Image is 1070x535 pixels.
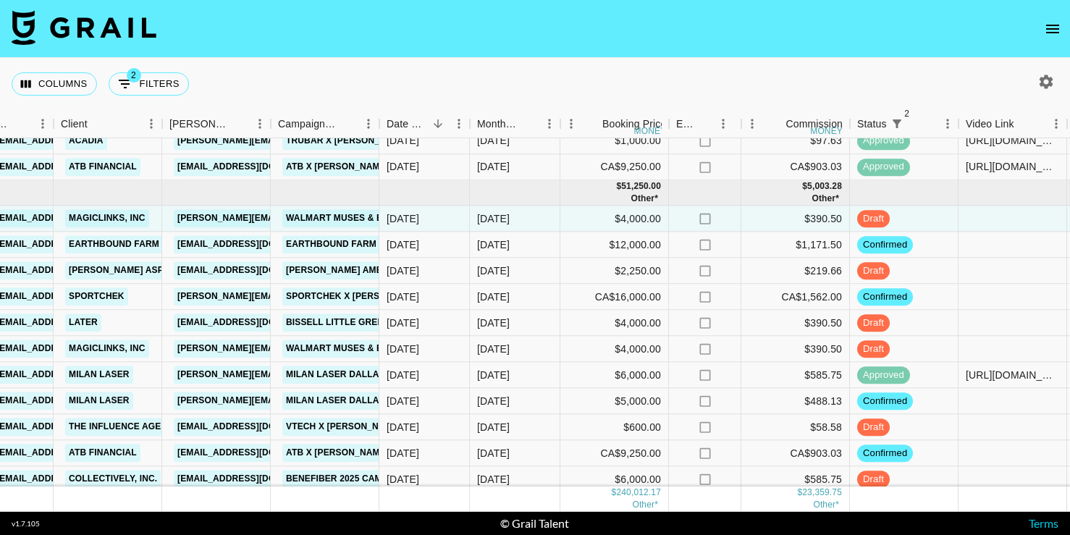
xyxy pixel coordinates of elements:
div: 8/18/2025 [387,134,419,148]
a: [EMAIL_ADDRESS][DOMAIN_NAME] [174,236,336,254]
div: Client [54,110,162,138]
div: CA$16,000.00 [560,285,669,311]
div: $1,000.00 [560,128,669,154]
div: money [634,127,667,135]
button: Sort [907,114,927,134]
div: Oct '25 [477,264,510,278]
div: Month Due [470,110,560,138]
div: CA$903.03 [741,441,850,467]
div: CA$1,562.00 [741,285,850,311]
div: $ [612,486,617,499]
a: Milan Laser [65,392,133,410]
a: ATB Financial [65,445,140,463]
a: MagicLinks, Inc [65,340,149,358]
button: Sort [229,114,249,134]
div: 10/8/2025 [387,211,419,226]
a: ATB Financial [65,158,140,176]
div: [PERSON_NAME] [169,110,229,138]
div: 7/31/2025 [387,472,419,486]
button: Menu [32,113,54,135]
a: Milan Laser Dallas x [PERSON_NAME] [282,392,473,410]
button: Sort [337,114,358,134]
button: Sort [582,114,602,134]
a: [PERSON_NAME][EMAIL_ADDRESS][DOMAIN_NAME] [174,132,410,150]
div: Campaign (Type) [278,110,337,138]
a: [PERSON_NAME][EMAIL_ADDRESS][PERSON_NAME][DOMAIN_NAME] [174,340,484,358]
a: The Influence Agency [65,418,183,437]
div: 23,359.75 [802,486,842,499]
div: $ [616,180,621,193]
div: 9/18/2025 [387,342,419,356]
a: Walmart Muses & Brands [DATE] Campaign [282,340,500,358]
div: $58.58 [741,415,850,441]
button: Sort [428,114,448,134]
span: confirmed [857,395,913,408]
div: 8/26/2025 [387,394,419,408]
div: Commission [785,110,843,138]
span: draft [857,473,890,486]
a: [EMAIL_ADDRESS][DOMAIN_NAME] [174,471,336,489]
button: Sort [12,114,32,134]
a: Earthbound Farm LLC [65,236,182,254]
div: $4,000.00 [560,311,669,337]
div: 8/26/2025 [387,368,419,382]
a: [PERSON_NAME][EMAIL_ADDRESS][PERSON_NAME][DOMAIN_NAME] [174,288,484,306]
div: Sep '25 [477,160,510,174]
button: open drawer [1038,14,1067,43]
div: Expenses: Remove Commission? [669,110,741,138]
button: Menu [937,113,959,135]
span: 2 [900,106,914,121]
div: money [810,127,843,135]
button: Sort [1014,114,1035,134]
button: Sort [765,114,785,134]
div: 8/21/2025 [387,446,419,460]
a: Collectively, Inc. [65,471,161,489]
a: SportChek x [PERSON_NAME] - October Campaign [282,288,533,306]
a: TruBar x [PERSON_NAME] - August [282,132,458,150]
a: Later [65,314,101,332]
button: Menu [448,113,470,135]
div: $488.13 [741,389,850,415]
a: [PERSON_NAME][EMAIL_ADDRESS][PERSON_NAME][DOMAIN_NAME] [174,210,484,228]
a: Terms [1029,516,1058,530]
div: Sep '25 [477,134,510,148]
div: $97.63 [741,128,850,154]
span: CA$ 44,250.00 [632,500,658,510]
a: [EMAIL_ADDRESS][DOMAIN_NAME] [174,445,336,463]
span: confirmed [857,447,913,460]
div: CA$9,250.00 [560,154,669,180]
div: Oct '25 [477,237,510,252]
div: Date Created [387,110,428,138]
span: confirmed [857,290,913,304]
span: draft [857,212,890,226]
a: ATB x [PERSON_NAME] (Aug-Oct) - Part 2 [282,445,481,463]
div: 9/25/2025 [387,290,419,304]
button: Menu [1045,113,1067,135]
div: Video Link [966,110,1014,138]
button: Menu [140,113,162,135]
div: Oct '25 [477,316,510,330]
div: Status [857,110,887,138]
span: approved [857,135,910,148]
div: $1,171.50 [741,232,850,258]
div: Campaign (Type) [271,110,379,138]
a: Milan Laser Dallas x [PERSON_NAME] [282,366,473,384]
button: Menu [712,113,734,135]
div: 5,003.28 [807,180,842,193]
div: $6,000.00 [560,467,669,493]
div: Oct '25 [477,446,510,460]
a: [PERSON_NAME][EMAIL_ADDRESS][DOMAIN_NAME] [174,366,410,384]
div: https://www.tiktok.com/@madisonsieli/video/7546270760990543118 [966,134,1059,148]
div: $390.50 [741,337,850,363]
a: [PERSON_NAME] Aspire [65,262,182,280]
div: © Grail Talent [500,516,569,531]
a: ATB x [PERSON_NAME] (Aug-Oct) [282,158,442,176]
span: CA$ 2,465.03 [812,193,839,203]
div: $12,000.00 [560,232,669,258]
div: $219.66 [741,258,850,285]
div: $ [802,180,807,193]
span: approved [857,368,910,382]
div: $6,000.00 [560,363,669,389]
div: 9/18/2025 [387,316,419,330]
img: Grail Talent [12,10,156,45]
